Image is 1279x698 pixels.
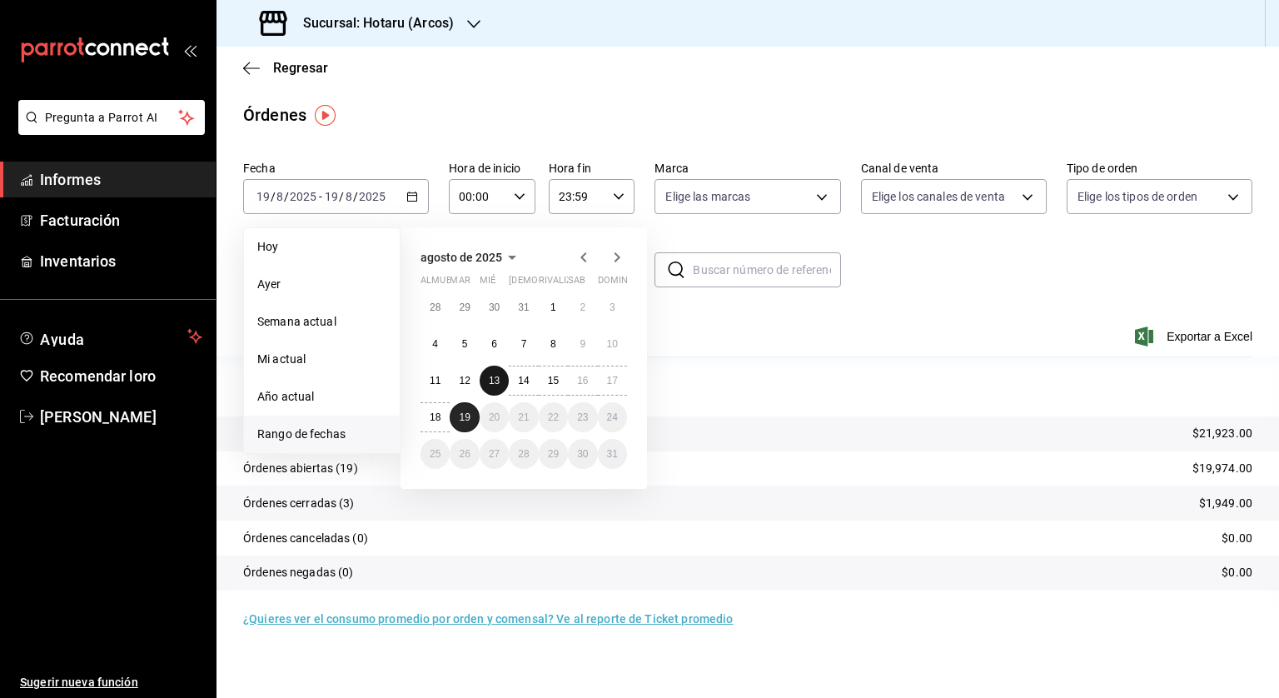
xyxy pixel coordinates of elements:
[577,411,588,423] font: 23
[539,366,568,396] button: 15 de agosto de 2025
[276,190,284,203] input: --
[480,329,509,359] button: 6 de agosto de 2025
[480,292,509,322] button: 30 de julio de 2025
[872,190,1005,203] font: Elige los canales de venta
[421,439,450,469] button: 25 de agosto de 2025
[598,329,627,359] button: 10 de agosto de 2025
[450,275,470,286] font: mar
[577,448,588,460] font: 30
[577,375,588,386] font: 16
[243,461,358,475] font: Órdenes abiertas (19)
[257,390,314,403] font: Año actual
[580,302,585,313] abbr: 2 de agosto de 2025
[459,302,470,313] abbr: 29 de julio de 2025
[430,375,440,386] abbr: 11 de agosto de 2025
[518,302,529,313] abbr: 31 de julio de 2025
[518,411,529,423] abbr: 21 de agosto de 2025
[459,411,470,423] abbr: 19 de agosto de 2025
[598,366,627,396] button: 17 de agosto de 2025
[550,338,556,350] font: 8
[509,366,538,396] button: 14 de agosto de 2025
[539,275,585,286] font: rivalizar
[339,190,344,203] font: /
[518,448,529,460] abbr: 28 de agosto de 2025
[509,275,607,286] font: [DEMOGRAPHIC_DATA]
[598,275,638,292] abbr: domingo
[1192,461,1252,475] font: $19,974.00
[345,190,353,203] input: --
[243,612,733,626] font: ¿Quieres ver el consumo promedio por orden y comensal? Ve al reporte de Ticket promedio
[1199,496,1252,510] font: $1,949.00
[607,375,618,386] font: 17
[539,439,568,469] button: 29 de agosto de 2025
[273,60,328,76] font: Regresar
[40,408,157,426] font: [PERSON_NAME]
[521,338,527,350] abbr: 7 de agosto de 2025
[580,338,585,350] font: 9
[489,302,500,313] font: 30
[421,329,450,359] button: 4 de agosto de 2025
[568,366,597,396] button: 16 de agosto de 2025
[430,411,440,423] font: 18
[598,275,638,286] font: dominio
[568,402,597,432] button: 23 de agosto de 2025
[598,402,627,432] button: 24 de agosto de 2025
[489,375,500,386] font: 13
[518,375,529,386] abbr: 14 de agosto de 2025
[539,275,585,292] abbr: viernes
[548,375,559,386] abbr: 15 de agosto de 2025
[243,531,368,545] font: Órdenes canceladas (0)
[450,402,479,432] button: 19 de agosto de 2025
[183,43,197,57] button: abrir_cajón_menú
[421,292,450,322] button: 28 de julio de 2025
[549,162,591,175] font: Hora fin
[257,427,346,441] font: Rango de fechas
[509,292,538,322] button: 31 de julio de 2025
[284,190,289,203] font: /
[521,338,527,350] font: 7
[12,121,205,138] a: Pregunta a Parrot AI
[489,448,500,460] font: 27
[518,302,529,313] font: 31
[580,302,585,313] font: 2
[568,275,585,292] abbr: sábado
[598,292,627,322] button: 3 de agosto de 2025
[40,252,116,270] font: Inventarios
[480,275,495,292] abbr: miércoles
[539,329,568,359] button: 8 de agosto de 2025
[1222,531,1252,545] font: $0.00
[430,302,440,313] font: 28
[548,448,559,460] font: 29
[430,302,440,313] abbr: 28 de julio de 2025
[271,190,276,203] font: /
[654,162,689,175] font: Marca
[257,352,306,366] font: Mi actual
[459,375,470,386] font: 12
[353,190,358,203] font: /
[577,375,588,386] abbr: 16 de agosto de 2025
[489,411,500,423] font: 20
[257,315,336,328] font: Semana actual
[548,448,559,460] abbr: 29 de agosto de 2025
[509,275,607,292] abbr: jueves
[459,411,470,423] font: 19
[480,366,509,396] button: 13 de agosto de 2025
[577,448,588,460] abbr: 30 de agosto de 2025
[358,190,386,203] input: ----
[450,366,479,396] button: 12 de agosto de 2025
[459,302,470,313] font: 29
[40,171,101,188] font: Informes
[449,162,520,175] font: Hora de inicio
[607,448,618,460] abbr: 31 de agosto de 2025
[40,367,156,385] font: Recomendar loro
[40,331,85,348] font: Ayuda
[693,253,840,287] input: Buscar número de referencia
[459,375,470,386] abbr: 12 de agosto de 2025
[607,411,618,423] font: 24
[430,375,440,386] font: 11
[256,190,271,203] input: --
[421,366,450,396] button: 11 de agosto de 2025
[568,292,597,322] button: 2 de agosto de 2025
[1222,566,1252,579] font: $0.00
[607,338,618,350] abbr: 10 de agosto de 2025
